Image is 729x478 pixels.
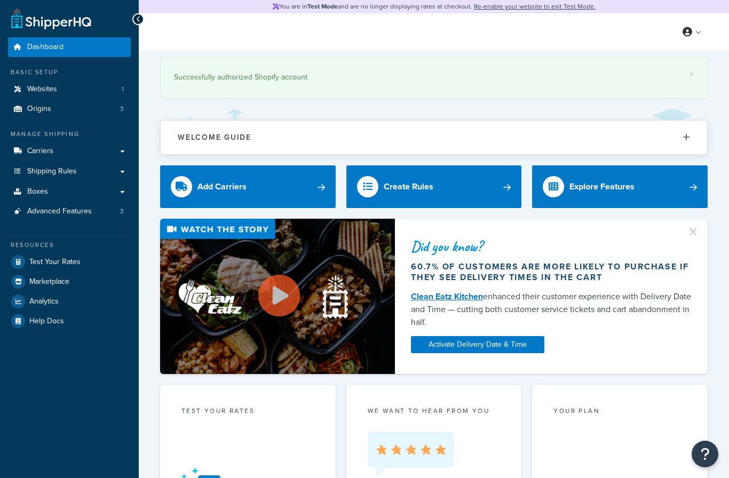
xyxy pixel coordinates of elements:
[411,239,692,254] div: Did you know?
[160,165,336,208] a: Add Carriers
[8,99,131,119] a: Origins3
[197,179,247,194] div: Add Carriers
[120,207,124,216] span: 3
[8,272,131,291] a: Marketplace
[27,167,77,176] span: Shipping Rules
[29,317,64,326] span: Help Docs
[346,165,522,208] a: Create Rules
[27,187,48,196] span: Boxes
[307,2,338,11] strong: Test Mode
[690,70,694,78] a: ×
[368,406,501,416] p: we want to hear from you
[8,130,131,139] div: Manage Shipping
[532,165,708,208] a: Explore Features
[8,68,131,77] div: Basic Setup
[8,241,131,250] div: Resources
[411,290,692,329] div: enhanced their customer experience with Delivery Date and Time — cutting both customer service ti...
[27,43,64,52] span: Dashboard
[8,162,131,181] a: Shipping Rules
[178,133,251,141] h2: Welcome Guide
[160,219,395,373] img: Video thumbnail
[569,179,635,194] div: Explore Features
[122,85,124,94] span: 1
[411,261,692,283] div: 60.7% of customers are more likely to purchase if they see delivery times in the cart
[8,312,131,331] a: Help Docs
[161,121,707,154] button: Welcome Guide
[8,202,131,221] a: Advanced Features3
[174,70,694,85] div: Successfully authorized Shopify account
[120,105,124,114] span: 3
[8,141,131,161] a: Carriers
[411,290,483,302] a: Clean Eatz Kitchen
[27,207,92,216] span: Advanced Features
[553,406,686,418] div: Your Plan
[692,441,718,467] button: Open Resource Center
[411,336,544,353] a: Activate Delivery Date & Time
[29,277,69,286] span: Marketplace
[8,182,131,202] a: Boxes
[8,79,131,99] a: Websites1
[27,105,51,114] span: Origins
[8,292,131,311] a: Analytics
[27,85,57,94] span: Websites
[8,37,131,57] a: Dashboard
[29,258,81,267] span: Test Your Rates
[8,202,131,221] li: Advanced Features
[384,179,433,194] div: Create Rules
[27,147,53,156] span: Carriers
[474,2,596,11] a: Re-enable your website to exit Test Mode.
[29,297,59,306] span: Analytics
[181,406,314,418] div: Test your rates
[8,252,131,272] a: Test Your Rates
[8,99,131,119] li: Origins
